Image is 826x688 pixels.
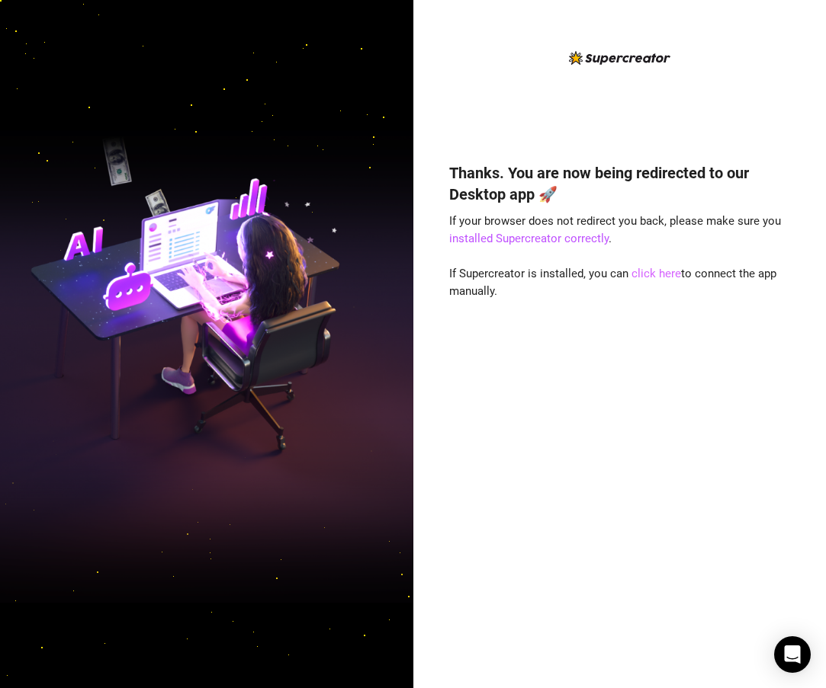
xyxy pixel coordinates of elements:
a: click here [632,267,681,280]
img: logo-BBDzfeDw.svg [569,51,670,65]
h4: Thanks. You are now being redirected to our Desktop app 🚀 [449,162,789,205]
a: installed Supercreator correctly [449,232,609,245]
span: If your browser does not redirect you back, please make sure you . [449,214,781,246]
span: If Supercreator is installed, you can to connect the app manually. [449,267,776,299]
div: Open Intercom Messenger [774,636,811,673]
